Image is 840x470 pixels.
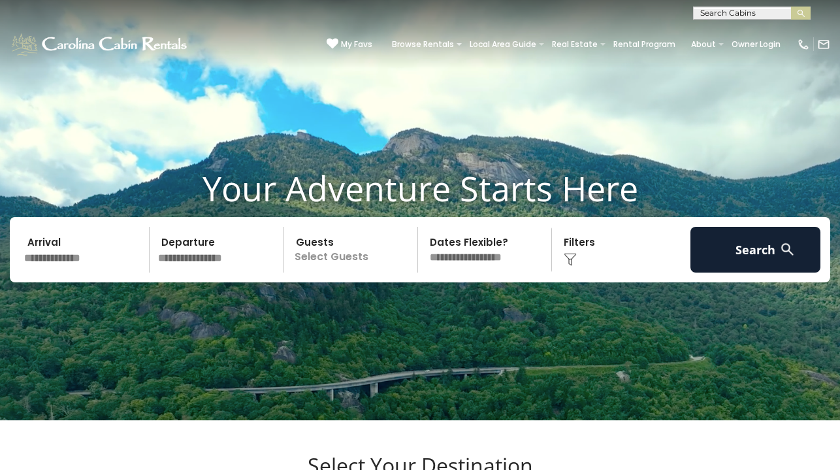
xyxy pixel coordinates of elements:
img: search-regular-white.png [779,241,796,258]
img: mail-regular-white.png [817,38,830,51]
a: Real Estate [545,35,604,54]
a: About [685,35,722,54]
h1: Your Adventure Starts Here [10,168,830,209]
a: Owner Login [725,35,787,54]
img: phone-regular-white.png [797,38,810,51]
a: Rental Program [607,35,682,54]
img: filter--v1.png [564,253,577,266]
p: Select Guests [288,227,417,273]
a: My Favs [327,38,372,51]
img: White-1-1-2.png [10,31,191,58]
button: Search [690,227,820,273]
a: Browse Rentals [385,35,460,54]
a: Local Area Guide [463,35,543,54]
span: My Favs [341,39,372,50]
